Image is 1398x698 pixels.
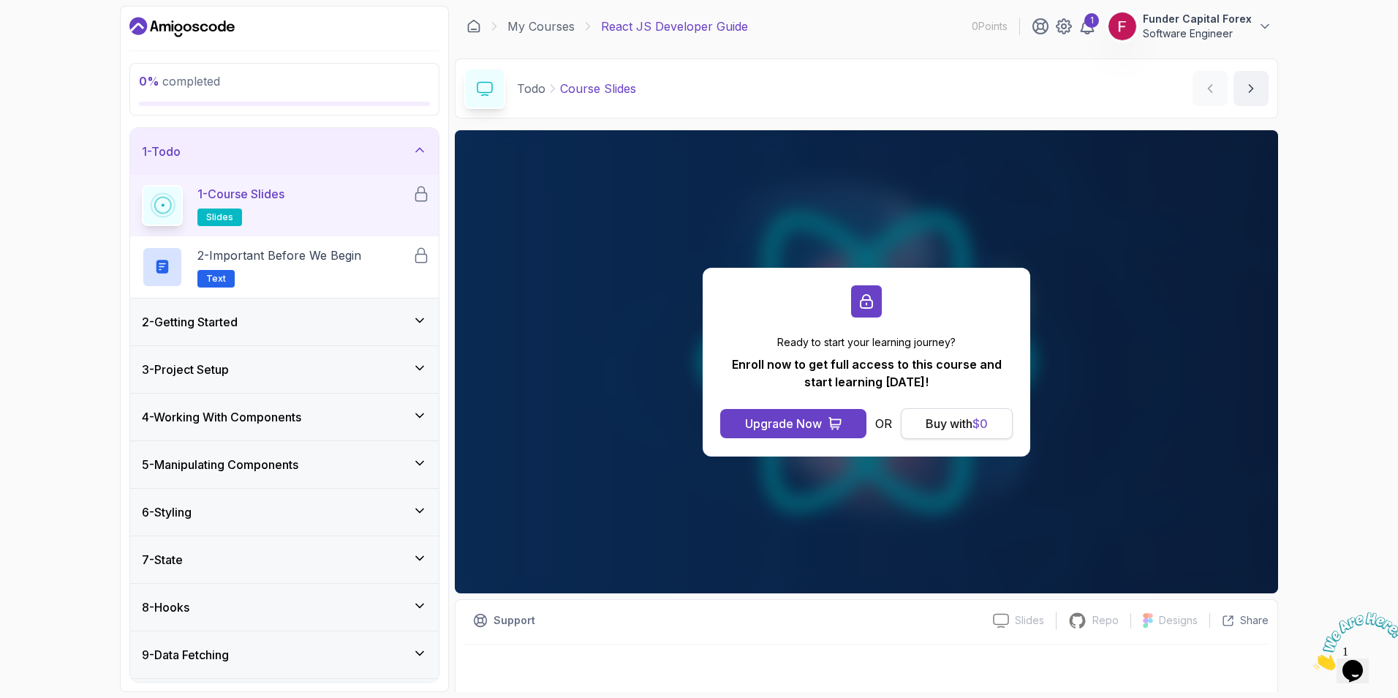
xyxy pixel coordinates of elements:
[142,598,189,616] h3: 8 - Hooks
[720,335,1013,350] p: Ready to start your learning journey?
[560,80,636,97] p: Course Slides
[142,313,238,331] h3: 2 - Getting Started
[1159,613,1198,628] p: Designs
[130,536,439,583] button: 7-State
[130,441,439,488] button: 5-Manipulating Components
[494,613,535,628] p: Support
[507,18,575,35] a: My Courses
[142,247,427,288] button: 2-Important Before We BeginText
[139,74,159,89] span: 0 %
[926,415,988,432] div: Buy with
[130,584,439,631] button: 8-Hooks
[1240,613,1269,628] p: Share
[142,551,183,568] h3: 7 - State
[720,409,866,438] button: Upgrade Now
[6,6,12,18] span: 1
[130,489,439,536] button: 6-Styling
[6,6,97,64] img: Chat attention grabber
[197,247,361,264] p: 2 - Important Before We Begin
[1015,613,1044,628] p: Slides
[142,456,298,473] h3: 5 - Manipulating Components
[130,346,439,393] button: 3-Project Setup
[972,416,988,431] span: $ 0
[142,503,192,521] h3: 6 - Styling
[1084,13,1099,28] div: 1
[972,19,1008,34] p: 0 Points
[1092,613,1119,628] p: Repo
[1209,613,1269,628] button: Share
[142,646,229,664] h3: 9 - Data Fetching
[197,185,284,203] p: 1 - Course Slides
[601,18,748,35] p: React JS Developer Guide
[139,74,220,89] span: completed
[466,19,481,34] a: Dashboard
[1307,607,1398,676] iframe: chat widget
[130,299,439,345] button: 2-Getting Started
[129,15,235,39] a: Dashboard
[142,408,301,426] h3: 4 - Working With Components
[875,415,892,432] p: OR
[130,128,439,175] button: 1-Todo
[206,273,226,285] span: Text
[1143,26,1252,41] p: Software Engineer
[901,408,1013,439] button: Buy with$0
[1108,12,1272,41] button: user profile imageFunder Capital ForexSoftware Engineer
[1193,71,1228,106] button: previous content
[720,356,1013,391] p: Enroll now to get full access to this course and start learning [DATE]!
[517,80,545,97] p: Todo
[142,143,181,160] h3: 1 - Todo
[130,631,439,678] button: 9-Data Fetching
[1078,18,1096,35] a: 1
[1233,71,1269,106] button: next content
[142,185,427,226] button: 1-Course Slidesslides
[1108,12,1136,40] img: user profile image
[142,361,229,378] h3: 3 - Project Setup
[1143,12,1252,26] p: Funder Capital Forex
[745,415,822,432] div: Upgrade Now
[206,211,233,223] span: slides
[130,394,439,440] button: 4-Working With Components
[464,609,544,632] button: Support button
